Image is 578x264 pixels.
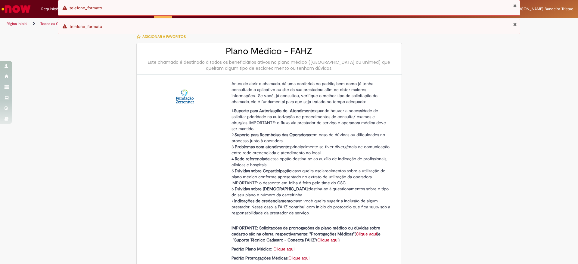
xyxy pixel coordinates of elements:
[70,24,102,29] span: telefone_formato
[235,132,312,137] strong: Suporte para Reembolso das Operadoras:
[288,255,309,261] a: Clique aqui
[232,219,391,243] p: ( ) ( ).
[232,108,391,216] p: 1. quando houver a necessidade de solicitar prioridade na autorização de procedimentos de consult...
[356,231,377,237] a: Clique aqui
[513,22,517,27] button: Fechar Notificação
[7,21,27,26] a: Página inicial
[5,18,381,29] ul: Trilhas de página
[234,198,294,204] strong: Indicações de credenciamento:
[513,3,517,8] button: Fechar Notificação
[232,231,381,243] strong: e "Suporte Técnico Cadastro - Conecta FAHZ"
[235,168,292,173] strong: Dúvidas sobre Coparticipação:
[143,59,396,71] div: Este chamado é destinado à todos os beneficiários ativos no plano médico ([GEOGRAPHIC_DATA] ou Un...
[232,81,391,105] p: Antes de abrir o chamado, dá uma conferida no padrão, bem como já tenha consultado o aplicativo o...
[317,237,338,243] a: Clique aqui
[142,34,186,39] span: Adicionar a Favoritos
[175,87,194,106] img: Plano Médico - FAHZ
[273,246,294,252] a: Clique aqui
[234,108,315,113] strong: Suporte para Autorização de Atendimento:
[235,144,290,149] strong: Problemas com atendimento:
[232,255,288,261] strong: Padrão Prorrogações Médicas:
[232,246,272,252] strong: Padrão Plano Médico:
[235,156,270,161] strong: Rede referenciada:
[143,46,396,56] h2: Plano Médico - FAHZ
[41,6,62,12] span: Requisições
[235,186,309,192] strong: Dúvidas sobre [DEMOGRAPHIC_DATA]:
[513,6,573,11] span: [PERSON_NAME] Bandeira Tristao
[40,21,72,26] a: Todos os Catálogos
[232,225,380,237] strong: IMPORTANTE: Solicitações de prorrogações de plano médico ou dúvidas sobre cadastro são na oferta,...
[1,3,32,15] img: ServiceNow
[70,5,102,11] span: telefone_formato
